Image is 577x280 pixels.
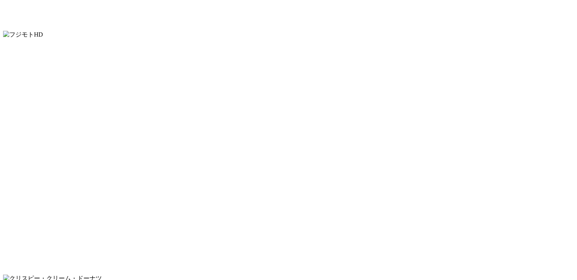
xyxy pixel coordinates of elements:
img: フジモトHD [3,31,43,39]
img: ヤマサ醤油 [3,133,188,225]
img: 東京書籍 [3,227,96,273]
img: エアトリ [3,39,188,131]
